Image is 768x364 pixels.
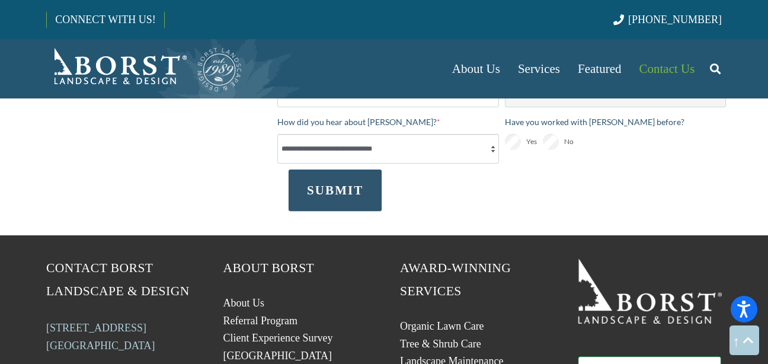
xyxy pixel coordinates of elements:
a: [PHONE_NUMBER] [613,14,722,25]
a: Client Experience Survey [223,332,333,344]
a: Search [703,54,727,84]
a: Organic Lawn Care [400,320,484,332]
span: How did you hear about [PERSON_NAME]? [277,117,437,127]
span: About Us [452,62,500,76]
span: [PHONE_NUMBER] [628,14,722,25]
button: SUBMIT [289,170,382,211]
a: Back to top [729,325,759,355]
span: Services [518,62,560,76]
a: [GEOGRAPHIC_DATA] [223,350,332,362]
a: [STREET_ADDRESS][GEOGRAPHIC_DATA] [46,322,155,352]
a: 19BorstLandscape_Logo_W [577,257,722,323]
select: How did you hear about [PERSON_NAME]?* [277,134,499,164]
span: Yes [526,135,537,149]
a: Services [509,39,569,98]
a: Referral Program [223,315,297,327]
a: Featured [569,39,630,98]
span: Contact Borst Landscape & Design [46,261,190,298]
a: Borst-Logo [46,45,243,92]
input: Yes [505,134,521,150]
a: About Us [443,39,509,98]
span: About Borst [223,261,315,275]
input: No [543,134,559,150]
span: Featured [578,62,621,76]
a: CONNECT WITH US! [47,5,164,34]
span: No [564,135,574,149]
span: Have you worked with [PERSON_NAME] before? [505,117,684,127]
span: Contact Us [639,62,695,76]
a: Contact Us [631,39,704,98]
a: Tree & Shrub Care [400,338,481,350]
span: Award-Winning Services [400,261,511,298]
a: About Us [223,297,265,309]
